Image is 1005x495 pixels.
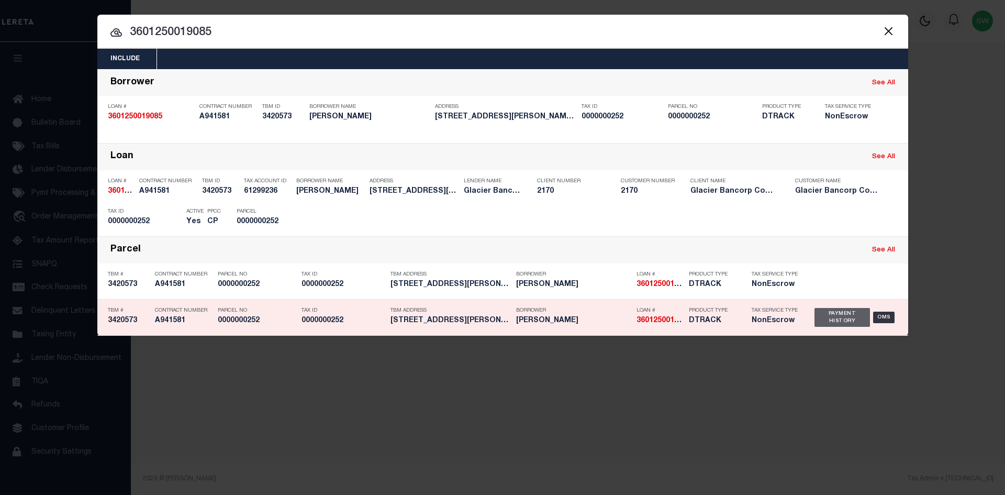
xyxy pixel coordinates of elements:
p: Loan # [636,307,684,314]
p: Contract Number [155,271,213,278]
h5: KYLE LULY [516,280,631,289]
p: Client Number [537,178,605,184]
p: Loan # [108,104,194,110]
h5: NonEscrow [825,113,877,122]
p: Parcel No [668,104,757,110]
p: TBM # [108,307,150,314]
p: Parcel [237,208,284,215]
p: Borrower Name [296,178,364,184]
h5: 0000000252 [237,217,284,226]
div: OMS [873,312,895,323]
p: Active [186,208,204,215]
p: Contract Number [155,307,213,314]
h5: 10 BRITNEY RD THREE FORKS MT 59... [390,316,511,325]
h5: Glacier Bancorp Commercial [795,187,884,196]
h5: 2170 [537,187,605,196]
p: Client Name [690,178,779,184]
p: Tax ID [108,208,181,215]
h5: 3601250019085 [108,187,134,196]
p: Loan # [108,178,134,184]
h5: DTRACK [689,280,736,289]
p: Tax Service Type [825,104,877,110]
strong: 3601250019085 [636,281,691,288]
h5: NonEscrow [752,316,799,325]
button: Include [97,49,153,69]
p: PPCC [207,208,221,215]
h5: KYLE LULY [309,113,430,122]
h5: 0000000252 [301,280,385,289]
h5: A941581 [199,113,257,122]
a: See All [872,247,895,254]
h5: 3420573 [262,113,304,122]
p: Tax Account ID [244,178,291,184]
p: Address [435,104,576,110]
h5: 3601250019085 [108,113,194,122]
h5: Glacier Bancorp Commercial [464,187,521,196]
p: Borrower Name [309,104,430,110]
h5: 0000000252 [668,113,757,122]
p: Customer Number [621,178,675,184]
p: Contract Number [199,104,257,110]
p: TBM Address [390,307,511,314]
h5: KYLE LULY [296,187,364,196]
h5: 3601250019085 [636,316,684,325]
a: See All [872,153,895,160]
h5: CP [207,217,221,226]
h5: A941581 [139,187,197,196]
h5: 3420573 [108,280,150,289]
p: TBM Address [390,271,511,278]
h5: A941581 [155,280,213,289]
p: Tax ID [301,271,385,278]
h5: 0000000252 [582,113,663,122]
p: Parcel No [218,271,296,278]
p: TBM ID [202,178,239,184]
div: Payment History [814,308,870,327]
h5: A941581 [155,316,213,325]
h5: 0000000252 [108,217,181,226]
p: TBM ID [262,104,304,110]
h5: KYLE LULY [516,316,631,325]
p: Product Type [689,271,736,278]
p: Tax Service Type [752,307,799,314]
div: Parcel [110,244,141,256]
p: Loan # [636,271,684,278]
h5: 61299236 [244,187,291,196]
p: Tax ID [582,104,663,110]
h5: 0000000252 [218,280,296,289]
strong: 3601250019085 [636,317,691,324]
h5: 0000000252 [218,316,296,325]
h5: 10 BRITNEY RD THREE FORKS MT 59752 [370,187,459,196]
h5: 3420573 [108,316,150,325]
p: Borrower [516,271,631,278]
p: Address [370,178,459,184]
h5: DTRACK [689,316,736,325]
p: Product Type [689,307,736,314]
input: Start typing... [97,24,908,42]
button: Close [882,24,896,38]
h5: 10 BRITNEY RD THREE FORKS MT 59... [435,113,576,122]
p: Contract Number [139,178,197,184]
h5: NonEscrow [752,280,799,289]
strong: 3601250019085 [108,113,162,120]
p: Product Type [762,104,809,110]
p: Tax ID [301,307,385,314]
a: See All [872,80,895,86]
p: TBM # [108,271,150,278]
div: Loan [110,151,133,163]
h5: 0000000252 [301,316,385,325]
p: Lender Name [464,178,521,184]
strong: 3601250019085 [108,188,162,195]
p: Tax Service Type [752,271,799,278]
h5: Yes [186,217,202,226]
h5: DTRACK [762,113,809,122]
h5: 3420573 [202,187,239,196]
p: Parcel No [218,307,296,314]
div: Borrower [110,77,154,89]
p: Customer Name [795,178,884,184]
h5: 10 BRITNEY RD THREE FORKS MT 59... [390,280,511,289]
p: Borrower [516,307,631,314]
h5: Glacier Bancorp Commercial [690,187,779,196]
h5: 3601250019085 [636,280,684,289]
h5: 2170 [621,187,673,196]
